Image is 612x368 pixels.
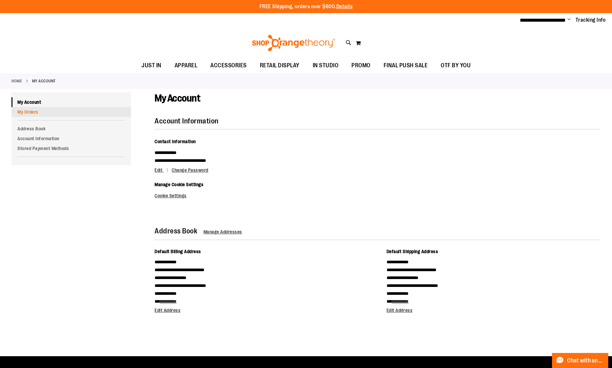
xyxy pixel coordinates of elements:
[306,58,345,73] a: IN STUDIO
[172,167,208,173] a: Change Password
[567,357,604,364] span: Chat with an Expert
[155,249,201,254] span: Default Billing Address
[155,227,197,235] strong: Address Book
[387,249,438,254] span: Default Shipping Address
[155,139,196,144] span: Contact Information
[552,353,608,368] button: Chat with an Expert
[210,58,247,73] span: ACCESSORIES
[336,4,353,10] a: Details
[11,124,131,134] a: Address Book
[377,58,434,73] a: FINAL PUSH SALE
[175,58,198,73] span: APPAREL
[576,16,606,24] a: Tracking Info
[155,93,200,104] span: My Account
[168,58,204,73] a: APPAREL
[260,3,353,11] p: FREE Shipping, orders over $600.
[155,308,180,313] a: Edit Address
[434,58,477,73] a: OTF BY YOU
[251,35,336,51] img: Shop Orangetheory
[155,193,187,198] a: Cookie Settings
[11,134,131,143] a: Account Information
[141,58,161,73] span: JUST IN
[203,229,242,234] a: Manage Addresses
[11,107,131,117] a: My Orders
[32,78,56,84] strong: My Account
[135,58,168,73] a: JUST IN
[11,78,22,84] a: Home
[155,117,219,125] strong: Account Information
[260,58,300,73] span: RETAIL DISPLAY
[313,58,339,73] span: IN STUDIO
[253,58,306,73] a: RETAIL DISPLAY
[567,17,571,23] button: Account menu
[155,182,203,187] span: Manage Cookie Settings
[204,58,253,73] a: ACCESSORIES
[441,58,471,73] span: OTF BY YOU
[387,308,412,313] a: Edit Address
[11,97,131,107] a: My Account
[155,167,171,173] a: Edit
[351,58,370,73] span: PROMO
[155,167,162,173] span: Edit
[11,143,131,153] a: Stored Payment Methods
[384,58,428,73] span: FINAL PUSH SALE
[345,58,377,73] a: PROMO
